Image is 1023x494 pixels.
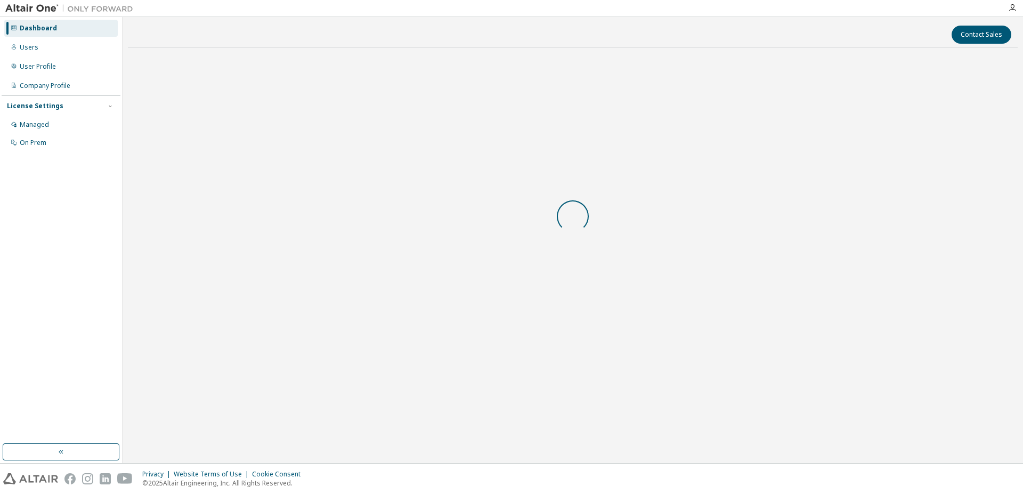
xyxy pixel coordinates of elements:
[952,26,1011,44] button: Contact Sales
[174,470,252,479] div: Website Terms of Use
[20,139,46,147] div: On Prem
[142,470,174,479] div: Privacy
[7,102,63,110] div: License Settings
[20,43,38,52] div: Users
[20,24,57,33] div: Dashboard
[20,120,49,129] div: Managed
[20,62,56,71] div: User Profile
[3,473,58,484] img: altair_logo.svg
[5,3,139,14] img: Altair One
[142,479,307,488] p: © 2025 Altair Engineering, Inc. All Rights Reserved.
[100,473,111,484] img: linkedin.svg
[252,470,307,479] div: Cookie Consent
[117,473,133,484] img: youtube.svg
[20,82,70,90] div: Company Profile
[64,473,76,484] img: facebook.svg
[82,473,93,484] img: instagram.svg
